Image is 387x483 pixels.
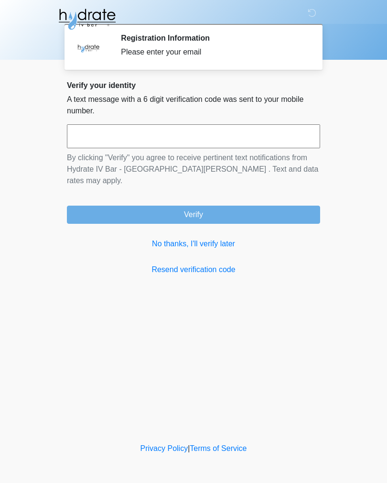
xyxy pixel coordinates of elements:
[67,264,320,275] a: Resend verification code
[67,81,320,90] h2: Verify your identity
[67,94,320,117] p: A text message with a 6 digit verification code was sent to your mobile number.
[67,152,320,187] p: By clicking "Verify" you agree to receive pertinent text notifications from Hydrate IV Bar - [GEO...
[121,46,306,58] div: Please enter your email
[74,33,103,62] img: Agent Avatar
[140,444,188,452] a: Privacy Policy
[67,238,320,250] a: No thanks, I'll verify later
[190,444,247,452] a: Terms of Service
[188,444,190,452] a: |
[57,7,117,31] img: Hydrate IV Bar - Fort Collins Logo
[67,206,320,224] button: Verify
